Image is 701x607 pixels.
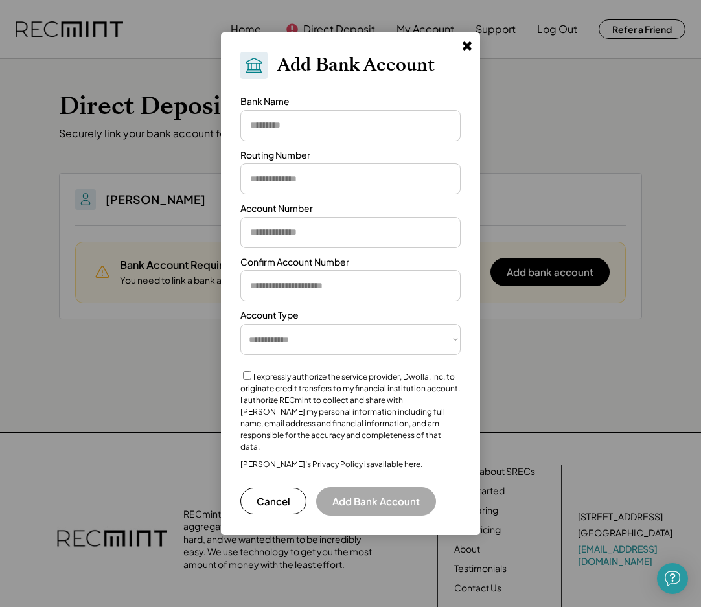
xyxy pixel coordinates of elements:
button: Cancel [240,488,306,514]
div: Account Number [240,202,313,215]
div: Routing Number [240,149,310,162]
label: I expressly authorize the service provider, Dwolla, Inc. to originate credit transfers to my fina... [240,372,460,452]
div: [PERSON_NAME]’s Privacy Policy is . [240,459,422,470]
button: Add Bank Account [316,487,436,516]
div: Account Type [240,309,299,322]
div: Open Intercom Messenger [657,563,688,594]
div: Bank Name [240,95,290,108]
a: available here [370,459,420,469]
h2: Add Bank Account [277,54,435,76]
div: Confirm Account Number [240,256,349,269]
img: Bank.svg [244,56,264,75]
